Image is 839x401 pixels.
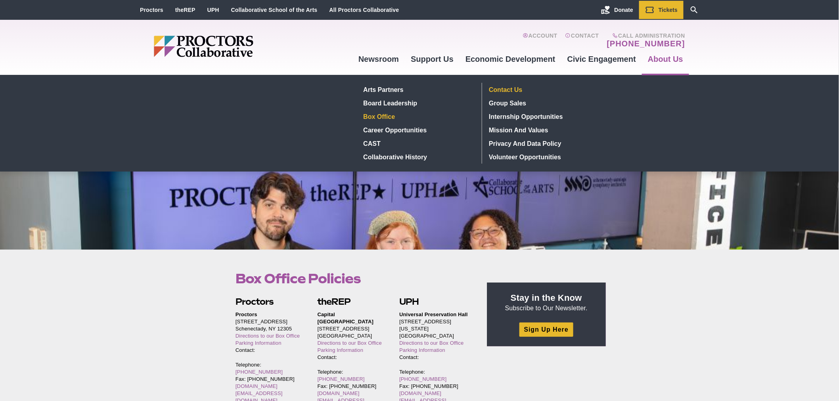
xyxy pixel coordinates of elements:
[175,7,195,13] a: theREP
[318,296,387,308] h2: theREP
[639,1,684,19] a: Tickets
[486,83,602,96] a: Contact Us
[565,32,599,48] a: Contact
[236,311,257,317] strong: Proctors
[523,32,557,48] a: Account
[236,271,469,286] h1: Box Office Policies
[561,48,642,70] a: Civic Engagement
[352,48,405,70] a: Newsroom
[207,7,219,13] a: UPH
[154,36,314,57] img: Proctors logo
[236,369,283,375] a: [PHONE_NUMBER]
[486,110,602,123] a: Internship Opportunities
[486,96,602,110] a: Group Sales
[659,7,678,13] span: Tickets
[236,311,305,354] p: [STREET_ADDRESS] Schenectady, NY 12305 Contact:
[318,347,364,353] a: Parking Information
[399,347,445,353] a: Parking Information
[405,48,460,70] a: Support Us
[360,123,476,137] a: Career Opportunities
[605,32,685,39] span: Call Administration
[360,83,476,96] a: Arts Partners
[318,390,360,396] a: [DOMAIN_NAME]
[615,7,633,13] span: Donate
[318,311,387,361] p: [STREET_ADDRESS] [GEOGRAPHIC_DATA] Contact:
[236,383,278,389] a: [DOMAIN_NAME]
[140,7,163,13] a: Proctors
[399,376,446,382] a: [PHONE_NUMBER]
[486,150,602,164] a: Volunteer Opportunities
[486,123,602,137] a: Mission and Values
[236,333,300,339] a: Directions to our Box Office
[684,1,705,19] a: Search
[399,311,468,317] strong: Universal Preservation Hall
[236,340,282,346] a: Parking Information
[595,1,639,19] a: Donate
[642,48,689,70] a: About Us
[360,137,476,150] a: CAST
[318,340,382,346] a: Directions to our Box Office
[399,296,469,308] h2: UPH
[329,7,399,13] a: All Proctors Collaborative
[318,311,374,325] strong: Capital [GEOGRAPHIC_DATA]
[519,323,573,336] a: Sign Up Here
[360,150,476,164] a: Collaborative History
[607,39,685,48] a: [PHONE_NUMBER]
[236,296,305,308] h2: Proctors
[399,340,464,346] a: Directions to our Box Office
[399,311,469,361] p: [STREET_ADDRESS][US_STATE] [GEOGRAPHIC_DATA] Contact:
[496,292,596,313] p: Subscribe to Our Newsletter.
[360,110,476,123] a: Box Office
[360,96,476,110] a: Board Leadership
[399,390,441,396] a: [DOMAIN_NAME]
[511,293,582,303] strong: Stay in the Know
[318,376,365,382] a: [PHONE_NUMBER]
[460,48,561,70] a: Economic Development
[486,137,602,150] a: Privacy and Data Policy
[231,7,318,13] a: Collaborative School of the Arts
